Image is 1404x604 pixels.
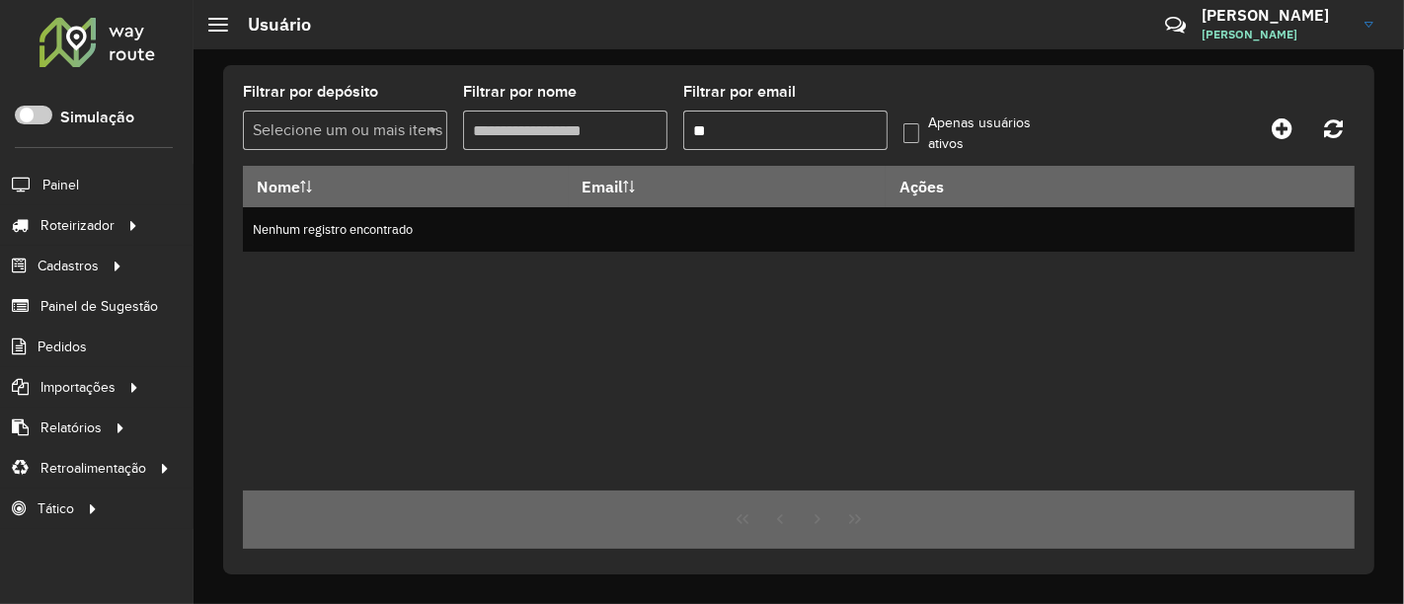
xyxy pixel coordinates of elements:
span: Tático [38,498,74,519]
span: Importações [40,377,116,398]
span: Relatórios [40,417,102,438]
label: Filtrar por nome [463,80,577,104]
th: Email [569,166,887,207]
span: Cadastros [38,256,99,276]
h2: Usuário [228,14,311,36]
a: Contato Rápido [1154,4,1197,46]
h3: [PERSON_NAME] [1202,6,1350,25]
label: Apenas usuários ativos [903,113,1040,154]
th: Ações [886,166,1004,207]
span: Roteirizador [40,215,115,236]
label: Filtrar por depósito [243,80,378,104]
label: Simulação [60,106,134,129]
span: Painel [42,175,79,195]
td: Nenhum registro encontrado [243,207,1355,252]
th: Nome [243,166,569,207]
span: Pedidos [38,337,87,357]
label: Filtrar por email [683,80,796,104]
span: [PERSON_NAME] [1202,26,1350,43]
span: Painel de Sugestão [40,296,158,317]
span: Retroalimentação [40,458,146,479]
